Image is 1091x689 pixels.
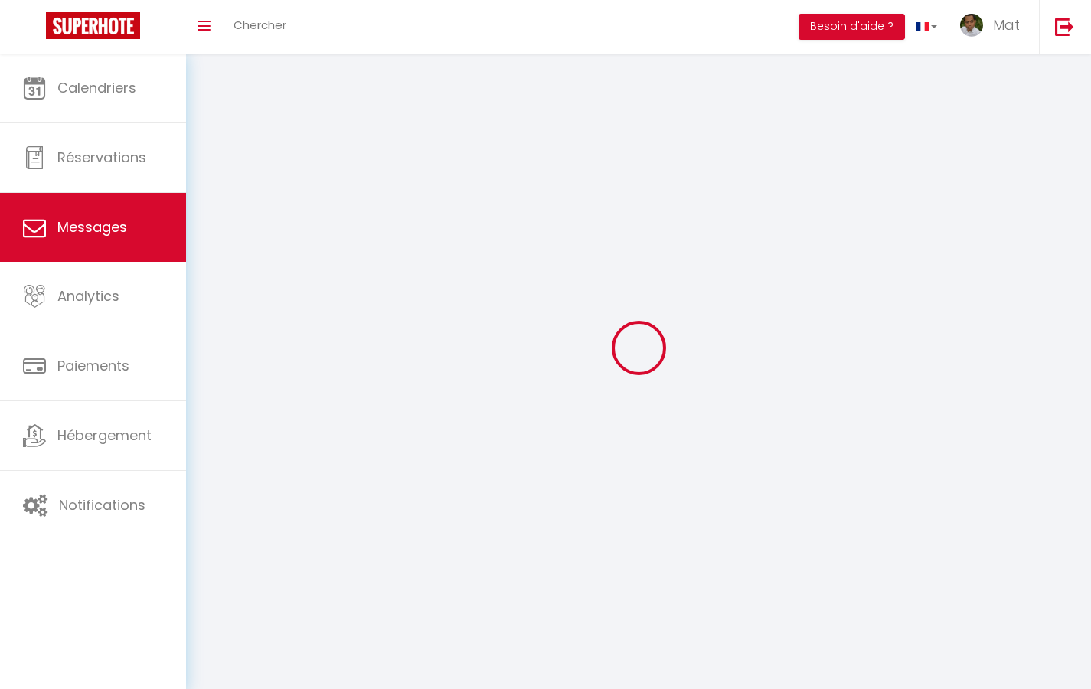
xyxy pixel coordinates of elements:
span: Notifications [59,495,145,514]
span: Mat [993,15,1020,34]
span: Chercher [234,17,286,33]
span: Messages [57,217,127,237]
span: Paiements [57,356,129,375]
span: Analytics [57,286,119,305]
span: Réservations [57,148,146,167]
img: Super Booking [46,12,140,39]
span: Hébergement [57,426,152,445]
img: logout [1055,17,1074,36]
button: Ouvrir le widget de chat LiveChat [12,6,58,52]
span: Calendriers [57,78,136,97]
button: Besoin d'aide ? [799,14,905,40]
img: ... [960,14,983,37]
